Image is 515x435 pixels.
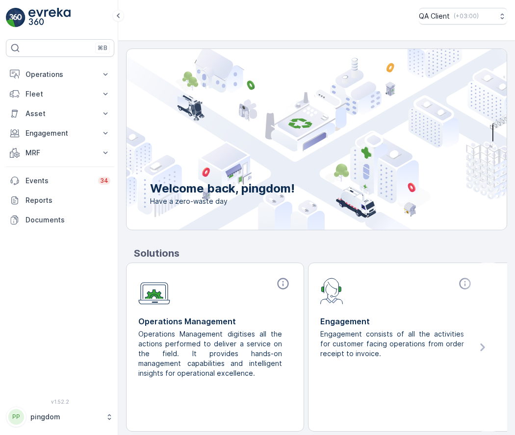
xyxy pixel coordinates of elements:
button: Asset [6,104,114,123]
p: ⌘B [98,44,107,52]
p: QA Client [419,11,450,21]
p: Documents [26,215,110,225]
p: Solutions [134,246,507,261]
button: Fleet [6,84,114,104]
p: Reports [26,195,110,205]
img: logo_light-DOdMpM7g.png [28,8,71,27]
a: Events34 [6,171,114,191]
button: Engagement [6,123,114,143]
p: Operations Management [138,315,292,327]
span: v 1.52.2 [6,399,114,405]
p: MRF [26,148,95,158]
span: Have a zero-waste day [150,196,295,206]
p: pingdom [30,412,101,422]
p: Events [26,176,92,186]
p: ( +03:00 ) [454,12,479,20]
p: Engagement consists of all the activities for customer facing operations from order receipt to in... [320,329,466,359]
img: city illustration [82,49,507,230]
p: Welcome back, pingdom! [150,181,295,196]
img: module-icon [320,277,343,304]
button: MRF [6,143,114,163]
a: Documents [6,210,114,230]
p: 34 [100,177,108,185]
button: Operations [6,65,114,84]
p: Fleet [26,89,95,99]
p: Operations Management digitises all the actions performed to deliver a service on the field. It p... [138,329,284,378]
p: Operations [26,70,95,79]
p: Engagement [26,128,95,138]
img: logo [6,8,26,27]
a: Reports [6,191,114,210]
button: PPpingdom [6,407,114,427]
p: Engagement [320,315,474,327]
img: module-icon [138,277,170,305]
p: Asset [26,109,95,119]
div: PP [8,409,24,425]
button: QA Client(+03:00) [419,8,507,24]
